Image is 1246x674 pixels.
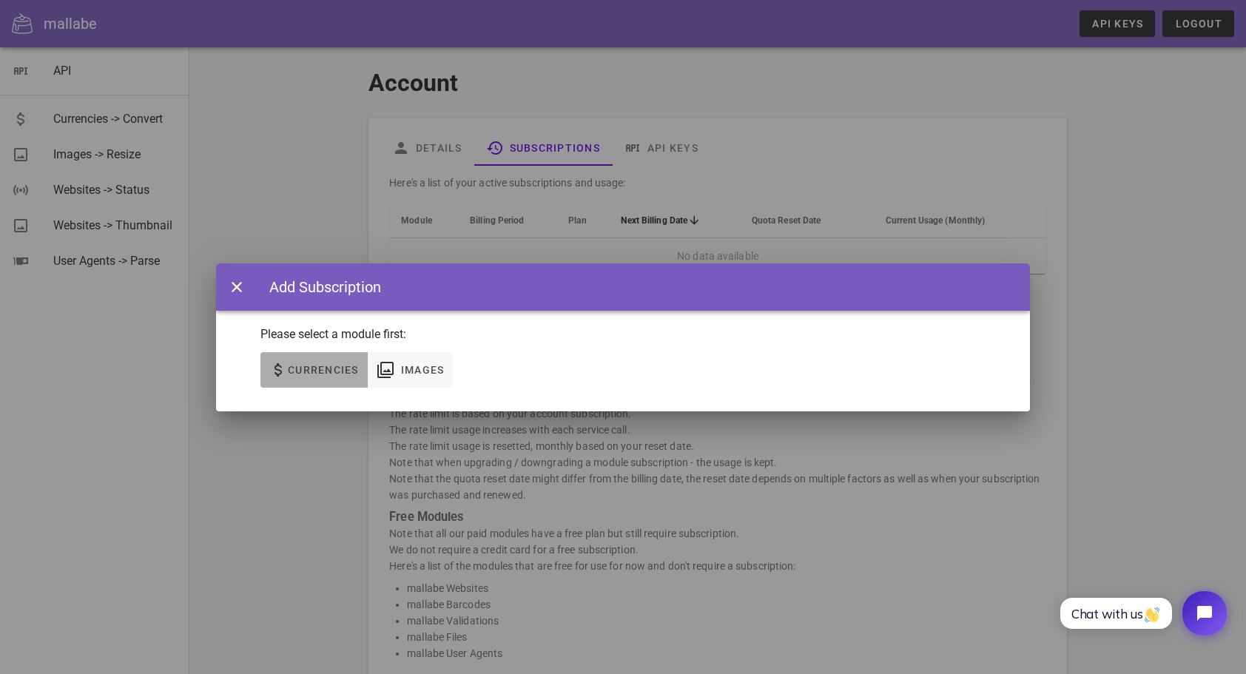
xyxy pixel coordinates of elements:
[287,364,359,376] span: Currencies
[400,364,445,376] span: Images
[1044,579,1239,648] iframe: Tidio Chat
[368,352,454,388] button: Images
[260,352,368,388] button: Currencies
[260,326,986,343] p: Please select a module first:
[255,276,381,298] div: Add Subscription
